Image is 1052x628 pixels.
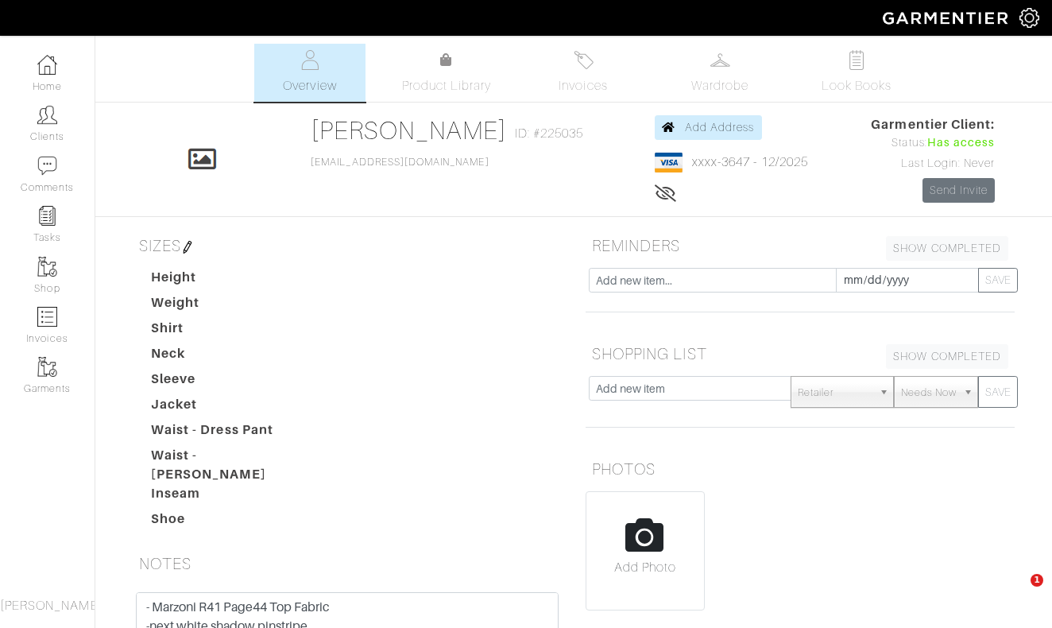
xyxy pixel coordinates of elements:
[528,44,639,102] a: Invoices
[1019,8,1039,28] img: gear-icon-white-bd11855cb880d31180b6d7d6211b90ccbf57a29d726f0c71d8c61bd08dd39cc2.png
[875,4,1019,32] img: garmentier-logo-header-white-b43fb05a5012e4ada735d5af1a66efaba907eab6374d6393d1fbf88cb4ef424d.png
[181,241,194,254] img: pen-cf24a1663064a2ec1b9c1bd2387e9de7a2fa800b781884d57f21acf72779bad2.png
[37,55,57,75] img: dashboard-icon-dbcd8f5a0b271acd01030246c82b418ddd0df26cd7fceb0bd07c9910d44c42f6.png
[589,376,791,401] input: Add new item
[37,105,57,125] img: clients-icon-6bae9207a08558b7cb47a8932f037763ab4055f8c8b6bfacd5dc20c3e0201464.png
[871,134,995,152] div: Status:
[691,76,748,95] span: Wardrobe
[139,319,320,344] dt: Shirt
[37,357,57,377] img: garments-icon-b7da505a4dc4fd61783c78ac3ca0ef83fa9d6f193b1c9dc38574b1d14d53ca28.png
[710,50,730,70] img: wardrobe-487a4870c1b7c33e795ec22d11cfc2ed9d08956e64fb3008fe2437562e282088.svg
[685,121,755,134] span: Add Address
[311,157,489,168] a: [EMAIL_ADDRESS][DOMAIN_NAME]
[798,377,872,409] span: Retailer
[886,236,1008,261] a: SHOW COMPLETED
[559,76,607,95] span: Invoices
[922,178,996,203] a: Send Invite
[37,257,57,277] img: garments-icon-b7da505a4dc4fd61783c78ac3ca0ef83fa9d6f193b1c9dc38574b1d14d53ca28.png
[589,268,837,293] input: Add new item...
[586,338,1015,370] h5: SHOPPING LIST
[254,44,365,102] a: Overview
[978,268,1018,293] button: SAVE
[37,156,57,176] img: comment-icon-a0a6a9ef722e966f86d9cbdc48e553b5cf19dbc54f86b18d962a5391bc8f6eb6.png
[391,51,502,95] a: Product Library
[586,230,1015,262] h5: REMINDERS
[692,155,808,169] a: xxxx-3647 - 12/2025
[139,293,320,319] dt: Weight
[139,370,320,395] dt: Sleeve
[133,548,562,580] h5: NOTES
[139,510,320,535] dt: Shoe
[139,484,320,510] dt: Inseam
[655,115,762,140] a: Add Address
[871,155,995,173] div: Last Login: Never
[300,50,320,70] img: basicinfo-40fd8af6dae0f16599ec9e87c0ef1c0a1fdea2edbe929e3d69a839185d80c458.svg
[847,50,867,70] img: todo-9ac3debb85659649dc8f770b8b6100bb5dab4b48dedcbae339e5042a72dfd3cc.svg
[37,307,57,327] img: orders-icon-0abe47150d42831381b5fb84f609e132dff9fe21cb692f30cb5eec754e2cba89.png
[978,376,1018,408] button: SAVE
[139,395,320,421] dt: Jacket
[664,44,775,102] a: Wardrobe
[139,446,320,484] dt: Waist - [PERSON_NAME]
[886,344,1008,369] a: SHOW COMPLETED
[311,116,507,145] a: [PERSON_NAME]
[402,76,492,95] span: Product Library
[998,574,1036,612] iframe: Intercom live chat
[655,153,683,173] img: visa-934b35602734be37eb7d5d7e5dbcd2044c359bf20a24dc3361ca3fa54326a8a7.png
[871,115,995,134] span: Garmentier Client:
[901,377,957,409] span: Needs Now
[586,453,1015,485] h5: PHOTOS
[801,44,912,102] a: Look Books
[1031,574,1043,587] span: 1
[283,76,336,95] span: Overview
[139,421,320,446] dt: Waist - Dress Pant
[37,206,57,226] img: reminder-icon-8004d30b9f0a5d33ae49ab947aed9ed385cf756f9e5892f1edd6e32f2345188e.png
[139,268,320,293] dt: Height
[574,50,594,70] img: orders-27d20c2124de7fd6de4e0e44c1d41de31381a507db9b33961299e4e07d508b8c.svg
[133,230,562,262] h5: SIZES
[927,134,996,152] span: Has access
[139,344,320,370] dt: Neck
[515,124,584,143] span: ID: #225035
[822,76,892,95] span: Look Books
